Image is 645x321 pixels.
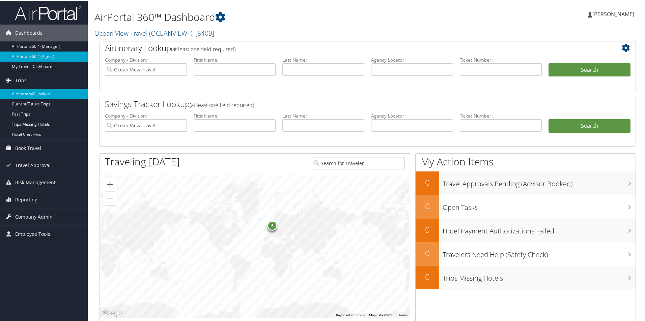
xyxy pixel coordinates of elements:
img: airportal-logo.png [15,4,82,20]
h3: Travel Approvals Pending (Advisor Booked) [443,175,636,188]
h2: 0 [416,176,439,188]
button: Search [549,63,630,76]
a: Ocean View Travel [94,28,214,37]
label: Company - Division: [105,112,187,119]
span: (at least one field required) [171,45,235,52]
span: [PERSON_NAME] [592,10,634,17]
span: Trips [15,71,27,88]
a: 0Travel Approvals Pending (Advisor Booked) [416,171,636,194]
input: search accounts [105,119,187,131]
h2: 0 [416,223,439,235]
input: Search for Traveler [312,156,405,169]
h3: Trips Missing Hotels [443,269,636,282]
span: Book Travel [15,139,41,156]
button: Keyboard shortcuts [336,312,365,317]
span: ( OCEANVIEWT ) [149,28,192,37]
a: Terms (opens in new tab) [398,313,408,316]
a: 0Trips Missing Hotels [416,265,636,289]
h2: Airtinerary Lookup [105,42,586,53]
a: Open this area in Google Maps (opens a new window) [102,308,124,317]
h3: Open Tasks [443,199,636,212]
label: First Name: [194,112,276,119]
a: 0Hotel Payment Authorizations Failed [416,218,636,242]
a: [PERSON_NAME] [588,3,641,24]
h1: My Action Items [416,154,636,168]
img: Google [102,308,124,317]
a: Search [549,119,630,132]
label: Agency Locator: [371,112,453,119]
h2: 0 [416,200,439,211]
label: Last Name: [282,56,364,63]
span: Employee Tools [15,225,50,242]
h2: 0 [416,270,439,282]
label: Last Name: [282,112,364,119]
a: 0Travelers Need Help (Safety Check) [416,242,636,265]
span: Risk Management [15,173,56,190]
h1: Traveling [DATE] [105,154,180,168]
div: 5 [267,220,277,230]
label: Agency Locator: [371,56,453,63]
a: 0Open Tasks [416,194,636,218]
span: , [ 8409 ] [192,28,214,37]
span: Company Admin [15,208,53,225]
span: (at least one field required) [190,101,254,108]
label: Ticket Number: [460,112,542,119]
span: Dashboards [15,24,43,41]
h3: Hotel Payment Authorizations Failed [443,222,636,235]
h2: 0 [416,247,439,258]
button: Zoom out [103,191,117,204]
label: First Name: [194,56,276,63]
label: Ticket Number: [460,56,542,63]
h1: AirPortal 360™ Dashboard [94,9,459,24]
label: Company - Division: [105,56,187,63]
span: Map data ©2025 [369,313,394,316]
span: Travel Approval [15,156,51,173]
span: Reporting [15,191,37,207]
h2: Savings Tracker Lookup [105,98,586,109]
button: Zoom in [103,177,117,191]
h3: Travelers Need Help (Safety Check) [443,246,636,259]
